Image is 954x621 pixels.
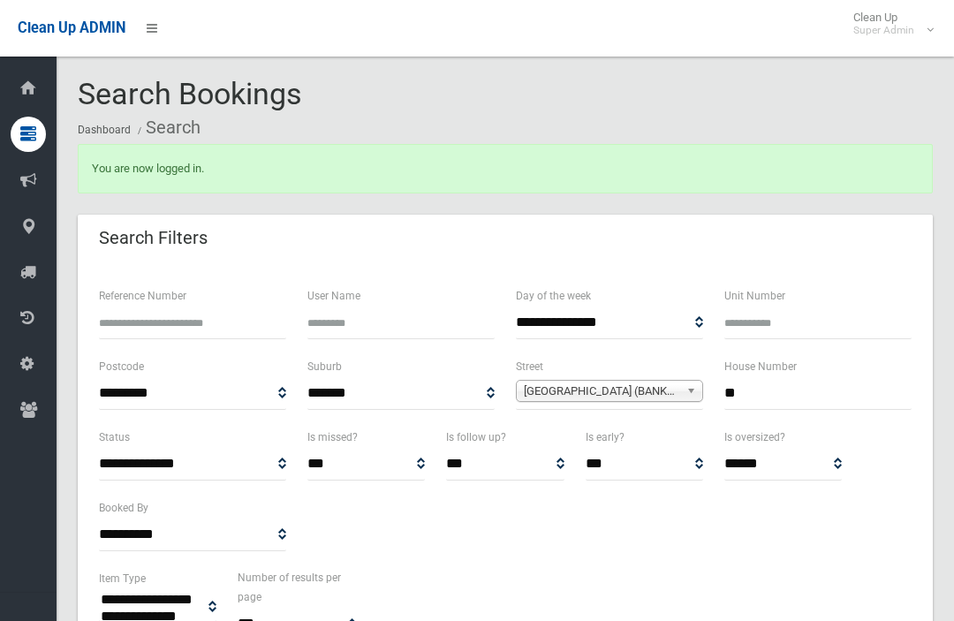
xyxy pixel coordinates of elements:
[516,357,543,376] label: Street
[307,357,342,376] label: Suburb
[78,124,131,136] a: Dashboard
[516,286,591,306] label: Day of the week
[724,357,797,376] label: House Number
[446,428,506,447] label: Is follow up?
[78,144,933,193] div: You are now logged in.
[99,357,144,376] label: Postcode
[78,221,229,255] header: Search Filters
[724,428,785,447] label: Is oversized?
[853,24,914,37] small: Super Admin
[724,286,785,306] label: Unit Number
[99,286,186,306] label: Reference Number
[586,428,625,447] label: Is early?
[307,286,360,306] label: User Name
[18,19,125,36] span: Clean Up ADMIN
[524,381,679,402] span: [GEOGRAPHIC_DATA] (BANKSTOWN 2200)
[78,76,302,111] span: Search Bookings
[99,569,146,588] label: Item Type
[844,11,932,37] span: Clean Up
[133,111,201,144] li: Search
[307,428,358,447] label: Is missed?
[99,498,148,518] label: Booked By
[238,568,355,607] label: Number of results per page
[99,428,130,447] label: Status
